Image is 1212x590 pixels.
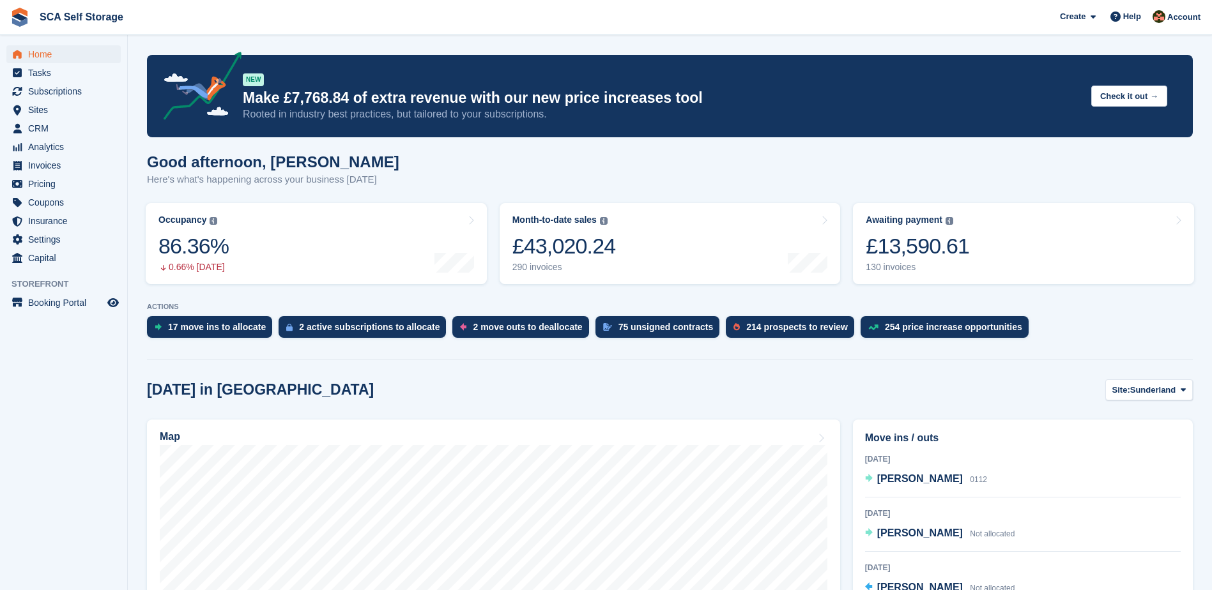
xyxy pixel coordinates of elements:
[866,233,969,259] div: £13,590.61
[210,217,217,225] img: icon-info-grey-7440780725fd019a000dd9b08b2336e03edf1995a4989e88bcd33f0948082b44.svg
[147,381,374,398] h2: [DATE] in [GEOGRAPHIC_DATA]
[158,215,206,225] div: Occupancy
[861,316,1035,344] a: 254 price increase opportunities
[35,6,128,27] a: SCA Self Storage
[1153,10,1165,23] img: Sarah Race
[168,322,266,332] div: 17 move ins to allocate
[6,64,121,82] a: menu
[6,101,121,119] a: menu
[865,453,1181,465] div: [DATE]
[512,215,597,225] div: Month-to-date sales
[243,73,264,86] div: NEW
[28,45,105,63] span: Home
[946,217,953,225] img: icon-info-grey-7440780725fd019a000dd9b08b2336e03edf1995a4989e88bcd33f0948082b44.svg
[726,316,861,344] a: 214 prospects to review
[868,324,878,330] img: price_increase_opportunities-93ffe204e8149a01c8c9dc8f82e8f89637d9d84a8eef4429ea346261dce0b2c0.svg
[733,323,740,331] img: prospect-51fa495bee0391a8d652442698ab0144808aea92771e9ea1ae160a38d050c398.svg
[6,249,121,267] a: menu
[460,323,466,331] img: move_outs_to_deallocate_icon-f764333ba52eb49d3ac5e1228854f67142a1ed5810a6f6cc68b1a99e826820c5.svg
[28,249,105,267] span: Capital
[865,471,987,488] a: [PERSON_NAME] 0112
[28,82,105,100] span: Subscriptions
[146,203,487,284] a: Occupancy 86.36% 0.66% [DATE]
[618,322,714,332] div: 75 unsigned contracts
[28,64,105,82] span: Tasks
[28,212,105,230] span: Insurance
[160,431,180,442] h2: Map
[1060,10,1085,23] span: Create
[6,175,121,193] a: menu
[1123,10,1141,23] span: Help
[158,262,229,273] div: 0.66% [DATE]
[866,215,942,225] div: Awaiting payment
[603,323,612,331] img: contract_signature_icon-13c848040528278c33f63329250d36e43548de30e8caae1d1a13099fd9432cc5.svg
[147,153,399,170] h1: Good afternoon, [PERSON_NAME]
[28,231,105,248] span: Settings
[286,323,293,331] img: active_subscription_to_allocate_icon-d502201f5373d7db506a760aba3b589e785aa758c864c3986d89f69b8ff3...
[28,156,105,174] span: Invoices
[147,303,1193,311] p: ACTIONS
[1091,86,1167,107] button: Check it out →
[595,316,726,344] a: 75 unsigned contracts
[6,212,121,230] a: menu
[299,322,440,332] div: 2 active subscriptions to allocate
[6,294,121,312] a: menu
[28,101,105,119] span: Sites
[12,278,127,291] span: Storefront
[28,175,105,193] span: Pricing
[6,45,121,63] a: menu
[28,119,105,137] span: CRM
[473,322,582,332] div: 2 move outs to deallocate
[6,119,121,137] a: menu
[243,89,1081,107] p: Make £7,768.84 of extra revenue with our new price increases tool
[877,473,963,484] span: [PERSON_NAME]
[153,52,242,125] img: price-adjustments-announcement-icon-8257ccfd72463d97f412b2fc003d46551f7dbcb40ab6d574587a9cd5c0d94...
[6,193,121,211] a: menu
[500,203,841,284] a: Month-to-date sales £43,020.24 290 invoices
[970,529,1015,538] span: Not allocated
[28,294,105,312] span: Booking Portal
[970,475,987,484] span: 0112
[10,8,29,27] img: stora-icon-8386f47178a22dfd0bd8f6a31ec36ba5ce8667c1dd55bd0f319d3a0aa187defe.svg
[1105,379,1193,400] button: Site: Sunderland
[105,295,121,310] a: Preview store
[865,562,1181,573] div: [DATE]
[6,138,121,156] a: menu
[28,193,105,211] span: Coupons
[865,430,1181,446] h2: Move ins / outs
[877,527,963,538] span: [PERSON_NAME]
[6,156,121,174] a: menu
[746,322,848,332] div: 214 prospects to review
[1167,11,1200,24] span: Account
[158,233,229,259] div: 86.36%
[600,217,608,225] img: icon-info-grey-7440780725fd019a000dd9b08b2336e03edf1995a4989e88bcd33f0948082b44.svg
[866,262,969,273] div: 130 invoices
[6,231,121,248] a: menu
[147,172,399,187] p: Here's what's happening across your business [DATE]
[1130,384,1176,397] span: Sunderland
[1112,384,1130,397] span: Site:
[243,107,1081,121] p: Rooted in industry best practices, but tailored to your subscriptions.
[865,508,1181,519] div: [DATE]
[452,316,595,344] a: 2 move outs to deallocate
[28,138,105,156] span: Analytics
[853,203,1194,284] a: Awaiting payment £13,590.61 130 invoices
[6,82,121,100] a: menu
[512,262,616,273] div: 290 invoices
[865,526,1015,542] a: [PERSON_NAME] Not allocated
[512,233,616,259] div: £43,020.24
[147,316,279,344] a: 17 move ins to allocate
[155,323,162,331] img: move_ins_to_allocate_icon-fdf77a2bb77ea45bf5b3d319d69a93e2d87916cf1d5bf7949dd705db3b84f3ca.svg
[885,322,1022,332] div: 254 price increase opportunities
[279,316,452,344] a: 2 active subscriptions to allocate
